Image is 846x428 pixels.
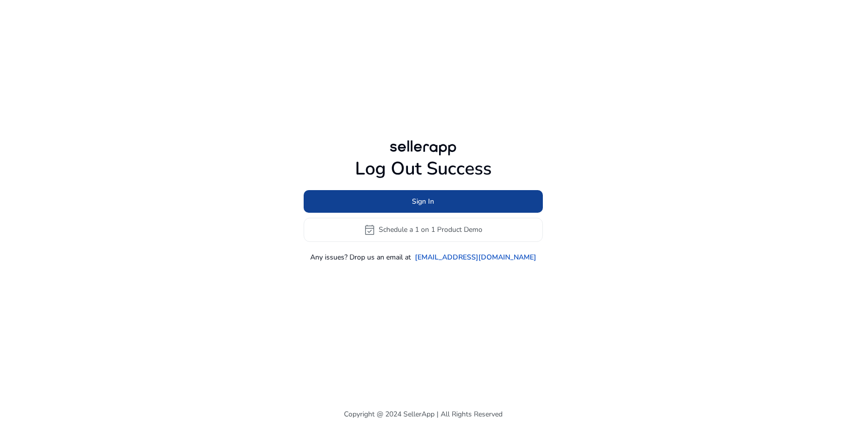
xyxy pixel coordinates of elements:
a: [EMAIL_ADDRESS][DOMAIN_NAME] [415,252,536,263]
button: event_availableSchedule a 1 on 1 Product Demo [304,218,543,242]
h1: Log Out Success [304,158,543,180]
span: event_available [364,224,376,236]
p: Any issues? Drop us an email at [310,252,411,263]
span: Sign In [412,196,434,207]
button: Sign In [304,190,543,213]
